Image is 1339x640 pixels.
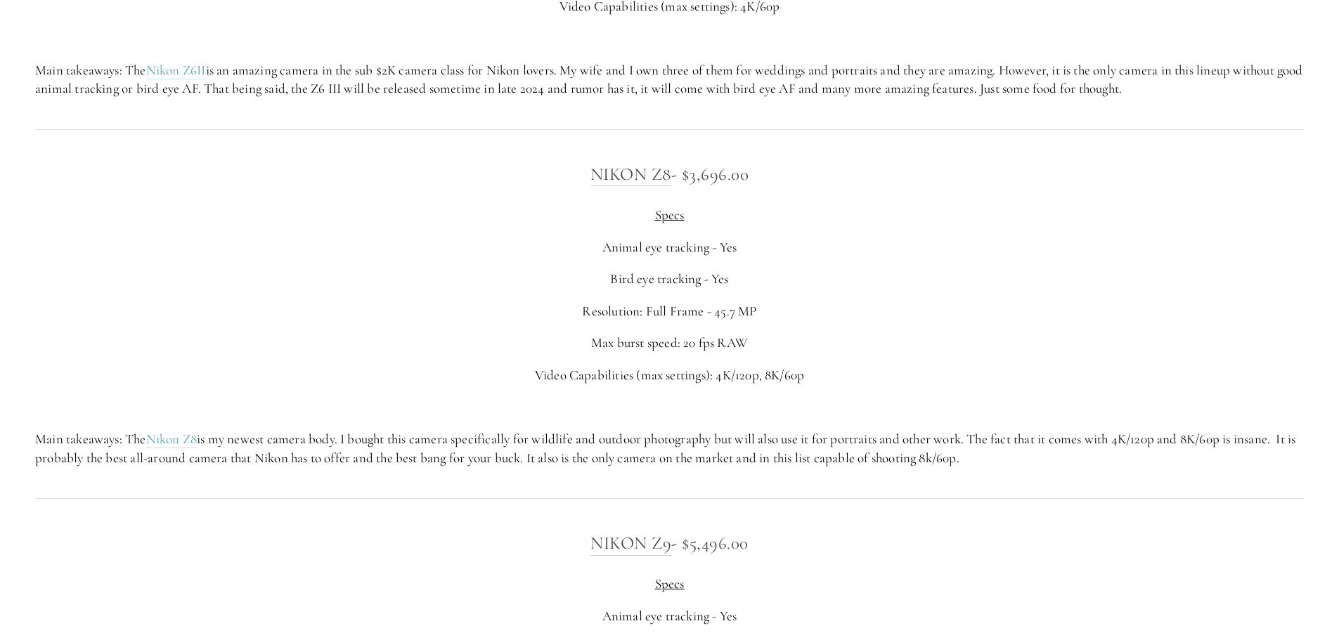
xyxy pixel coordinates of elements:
[590,164,671,186] a: Nikon Z8
[35,160,1304,188] h3: - $3,696.00
[35,366,1304,385] p: Video Capabilities (max settings): 4K/120p, 8K/60p
[35,61,1304,98] p: Main takeaways: The is an amazing camera in the sub $2K camera class for Nikon lovers. My wife an...
[35,430,1304,467] p: Main takeaways: The is my newest camera body. I bought this camera specifically for wildlife and ...
[146,431,198,448] a: Nikon Z8
[35,607,1304,626] p: Animal eye tracking - Yes
[655,575,685,592] span: Specs
[35,302,1304,321] p: Resolution: Full Frame - 45.7 MP
[655,207,685,223] span: Specs
[35,529,1304,557] h3: - $5,496.00
[35,334,1304,353] p: Max burst speed: 20 fps RAW
[35,238,1304,257] p: Animal eye tracking - Yes
[146,62,206,79] a: Nikon Z6II
[35,270,1304,289] p: Bird eye tracking - Yes
[590,533,671,555] a: Nikon Z9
